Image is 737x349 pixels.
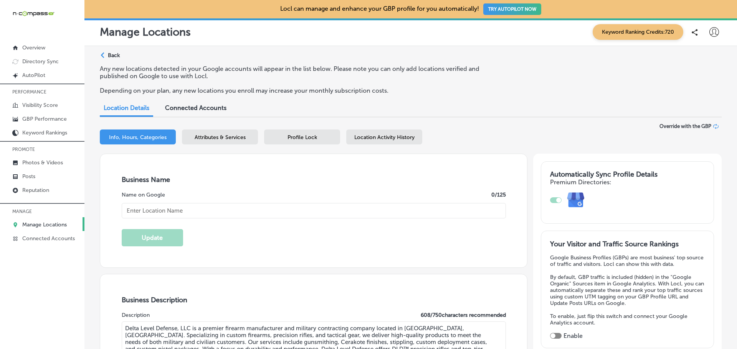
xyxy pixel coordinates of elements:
[483,3,541,15] button: TRY AUTOPILOT NOW
[550,170,705,179] h3: Automatically Sync Profile Details
[550,254,705,267] p: Google Business Profiles (GBPs) are most business' top source of traffic and visitors. Locl can s...
[550,179,705,186] h4: Premium Directories:
[122,175,506,184] h3: Business Name
[22,221,67,228] p: Manage Locations
[100,87,504,94] p: Depending on your plan, any new locations you enroll may increase your monthly subscription costs.
[12,10,55,17] img: 660ab0bf-5cc7-4cb8-ba1c-48b5ae0f18e60NCTV_CLogo_TV_Black_-500x88.png
[659,123,711,129] span: Override with the GBP
[22,116,67,122] p: GBP Performance
[109,134,167,141] span: Info, Hours, Categories
[100,26,191,38] p: Manage Locations
[195,134,246,141] span: Attributes & Services
[108,52,120,59] p: Back
[122,312,150,318] label: Description
[122,192,165,198] label: Name on Google
[100,65,504,80] p: Any new locations detected in your Google accounts will appear in the list below. Please note you...
[22,159,63,166] p: Photos & Videos
[122,229,183,246] button: Update
[593,24,683,40] span: Keyword Ranking Credits: 720
[122,296,506,304] h3: Business Description
[354,134,415,141] span: Location Activity History
[550,240,705,248] h3: Your Visitor and Traffic Source Rankings
[563,332,583,339] label: Enable
[22,102,58,108] p: Visibility Score
[22,235,75,242] p: Connected Accounts
[122,203,506,218] input: Enter Location Name
[165,104,226,111] span: Connected Accounts
[550,274,705,306] p: By default, GBP traffic is included (hidden) in the "Google Organic" Sources item in Google Analy...
[104,104,149,111] span: Location Details
[562,186,590,215] img: e7ababfa220611ac49bdb491a11684a6.png
[421,312,506,318] label: 608 / 750 characters recommended
[22,173,35,180] p: Posts
[22,58,59,65] p: Directory Sync
[22,44,45,51] p: Overview
[550,313,705,326] p: To enable, just flip this switch and connect your Google Analytics account.
[22,129,67,136] p: Keyword Rankings
[22,72,45,79] p: AutoPilot
[491,192,506,198] label: 0 /125
[288,134,317,141] span: Profile Lock
[22,187,49,193] p: Reputation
